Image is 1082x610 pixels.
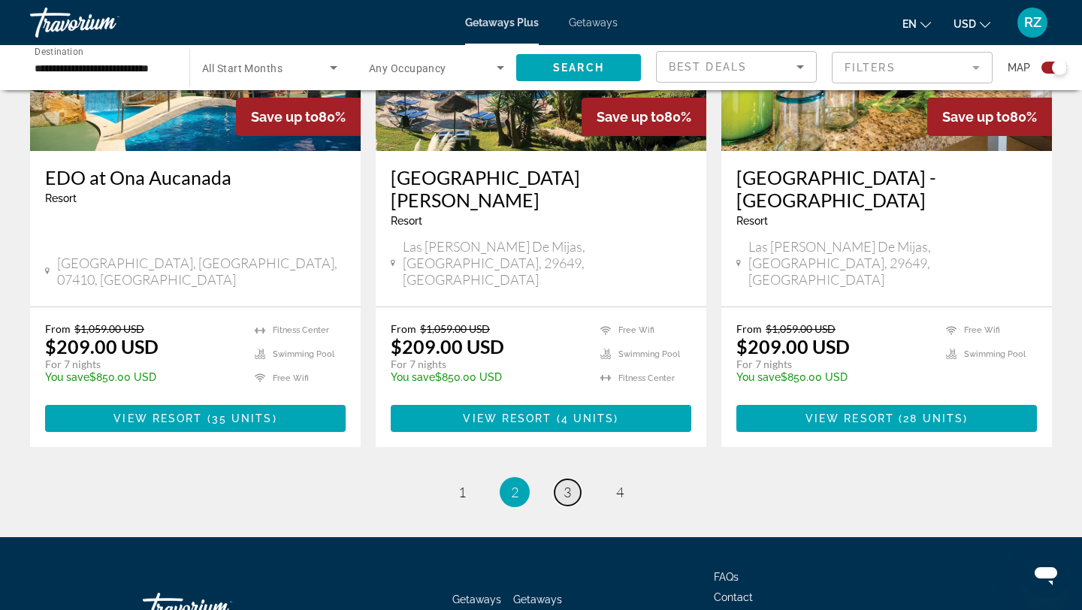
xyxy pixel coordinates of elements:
[736,358,931,371] p: For 7 nights
[736,335,850,358] p: $209.00 USD
[553,62,604,74] span: Search
[391,371,435,383] span: You save
[964,349,1026,359] span: Swimming Pool
[30,3,180,42] a: Travorium
[452,593,501,605] a: Getaways
[465,17,539,29] a: Getaways Plus
[964,325,1000,335] span: Free Wifi
[516,54,641,81] button: Search
[236,98,361,136] div: 80%
[273,373,309,383] span: Free Wifi
[903,412,963,424] span: 28 units
[942,109,1010,125] span: Save up to
[391,371,585,383] p: $850.00 USD
[954,18,976,30] span: USD
[391,322,416,335] span: From
[597,109,664,125] span: Save up to
[273,325,329,335] span: Fitness Center
[582,98,706,136] div: 80%
[45,371,240,383] p: $850.00 USD
[391,215,422,227] span: Resort
[273,349,334,359] span: Swimming Pool
[202,62,283,74] span: All Start Months
[1024,15,1041,30] span: RZ
[569,17,618,29] a: Getaways
[618,373,675,383] span: Fitness Center
[736,405,1037,432] button: View Resort(28 units)
[45,358,240,371] p: For 7 nights
[616,484,624,500] span: 4
[251,109,319,125] span: Save up to
[954,13,990,35] button: Change currency
[391,335,504,358] p: $209.00 USD
[564,484,571,500] span: 3
[894,412,968,424] span: ( )
[1013,7,1052,38] button: User Menu
[714,571,739,583] a: FAQs
[57,255,346,288] span: [GEOGRAPHIC_DATA], [GEOGRAPHIC_DATA], 07410, [GEOGRAPHIC_DATA]
[736,215,768,227] span: Resort
[74,322,144,335] span: $1,059.00 USD
[420,322,490,335] span: $1,059.00 USD
[669,61,747,73] span: Best Deals
[212,412,273,424] span: 35 units
[45,166,346,189] a: EDO at Ona Aucanada
[1022,550,1070,598] iframe: Button to launch messaging window
[552,412,619,424] span: ( )
[902,18,917,30] span: en
[902,13,931,35] button: Change language
[669,58,804,76] mat-select: Sort by
[45,192,77,204] span: Resort
[736,166,1037,211] a: [GEOGRAPHIC_DATA] - [GEOGRAPHIC_DATA]
[748,238,1037,288] span: Las [PERSON_NAME] de Mijas, [GEOGRAPHIC_DATA], 29649, [GEOGRAPHIC_DATA]
[805,412,894,424] span: View Resort
[35,46,83,56] span: Destination
[113,412,202,424] span: View Resort
[736,371,931,383] p: $850.00 USD
[45,335,159,358] p: $209.00 USD
[618,325,654,335] span: Free Wifi
[391,405,691,432] button: View Resort(4 units)
[391,166,691,211] a: [GEOGRAPHIC_DATA][PERSON_NAME]
[561,412,615,424] span: 4 units
[45,405,346,432] button: View Resort(35 units)
[511,484,518,500] span: 2
[369,62,446,74] span: Any Occupancy
[832,51,993,84] button: Filter
[45,322,71,335] span: From
[927,98,1052,136] div: 80%
[458,484,466,500] span: 1
[766,322,836,335] span: $1,059.00 USD
[391,358,585,371] p: For 7 nights
[736,371,781,383] span: You save
[202,412,277,424] span: ( )
[714,591,753,603] a: Contact
[463,412,552,424] span: View Resort
[1008,57,1030,78] span: Map
[45,371,89,383] span: You save
[736,322,762,335] span: From
[403,238,691,288] span: Las [PERSON_NAME] de Mijas, [GEOGRAPHIC_DATA], 29649, [GEOGRAPHIC_DATA]
[30,477,1052,507] nav: Pagination
[618,349,680,359] span: Swimming Pool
